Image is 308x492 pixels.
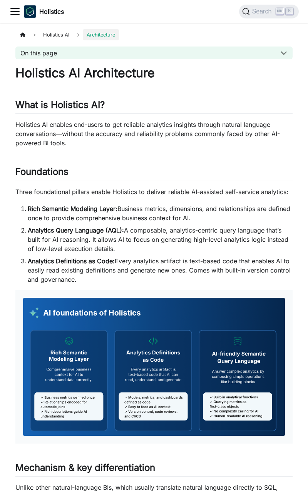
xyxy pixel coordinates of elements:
[28,226,124,234] strong: Analytics Query Language (AQL):
[28,226,293,253] li: A composable, analytics-centric query language that’s built for AI reasoning. It allows AI to foc...
[15,462,293,477] h2: Mechanism & key differentiation
[250,8,276,15] span: Search
[15,47,293,59] button: On this page
[15,29,30,40] a: Home page
[39,29,73,40] span: Holistics AI
[15,187,293,196] p: Three foundational pillars enable Holistics to deliver reliable AI-assisted self-service analytics:
[28,204,293,223] li: Business metrics, dimensions, and relationships are defined once to provide comprehensive busines...
[15,120,293,148] p: Holistics AI enables end-users to get reliable analytics insights through natural language conver...
[28,257,115,265] strong: Analytics Definitions as Code:
[15,65,293,81] h1: Holistics AI Architecture
[83,29,119,40] span: Architecture
[239,5,299,18] button: Search (Ctrl+K)
[286,8,293,15] kbd: K
[24,5,64,18] a: HolisticsHolistics
[15,166,293,181] h2: Foundations
[28,205,117,213] strong: Rich Semantic Modeling Layer:
[39,7,64,16] b: Holistics
[28,256,293,284] li: Every analytics artifact is text-based code that enables AI to easily read existing definitions a...
[23,298,285,436] img: AI Foundations
[15,99,293,114] h2: What is Holistics AI?
[9,6,21,17] button: Toggle navigation bar
[24,5,36,18] img: Holistics
[15,29,293,40] nav: Breadcrumbs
